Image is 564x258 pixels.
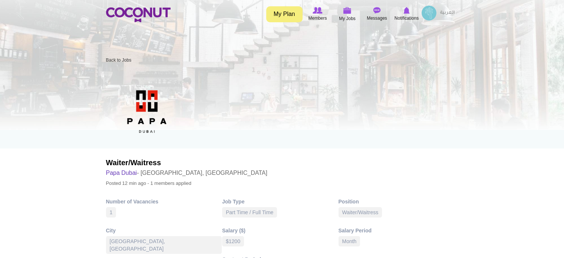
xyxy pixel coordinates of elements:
[106,227,222,234] div: City
[106,168,267,178] h3: - [GEOGRAPHIC_DATA], [GEOGRAPHIC_DATA]
[222,236,244,246] div: $1200
[395,14,419,22] span: Notifications
[308,14,327,22] span: Members
[266,6,303,22] a: My Plan
[333,6,362,23] a: My Jobs My Jobs
[106,198,222,205] div: Number of Vacancies
[106,178,267,189] p: Posted 12 min ago - 1 members applied
[367,14,387,22] span: Messages
[373,7,381,14] img: Messages
[362,6,392,23] a: Messages Messages
[222,198,339,205] div: Job Type
[313,7,322,14] img: Browse Members
[106,207,116,218] div: 1
[222,207,277,218] div: Part Time / Full Time
[106,170,137,176] a: Papa Dubai
[339,198,455,205] div: Position
[303,6,333,23] a: Browse Members Members
[339,207,382,218] div: Waiter/Waitress
[222,227,339,234] div: Salary ($)
[436,6,458,20] a: العربية
[339,15,356,22] span: My Jobs
[106,58,132,63] a: Back to Jobs
[106,157,267,168] h2: Waiter/Waitress
[403,7,410,14] img: Notifications
[106,7,171,22] img: Home
[339,236,360,246] div: Month
[343,7,352,14] img: My Jobs
[339,227,455,234] div: Salary Period
[106,236,222,254] div: [GEOGRAPHIC_DATA], [GEOGRAPHIC_DATA]
[392,6,422,23] a: Notifications Notifications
